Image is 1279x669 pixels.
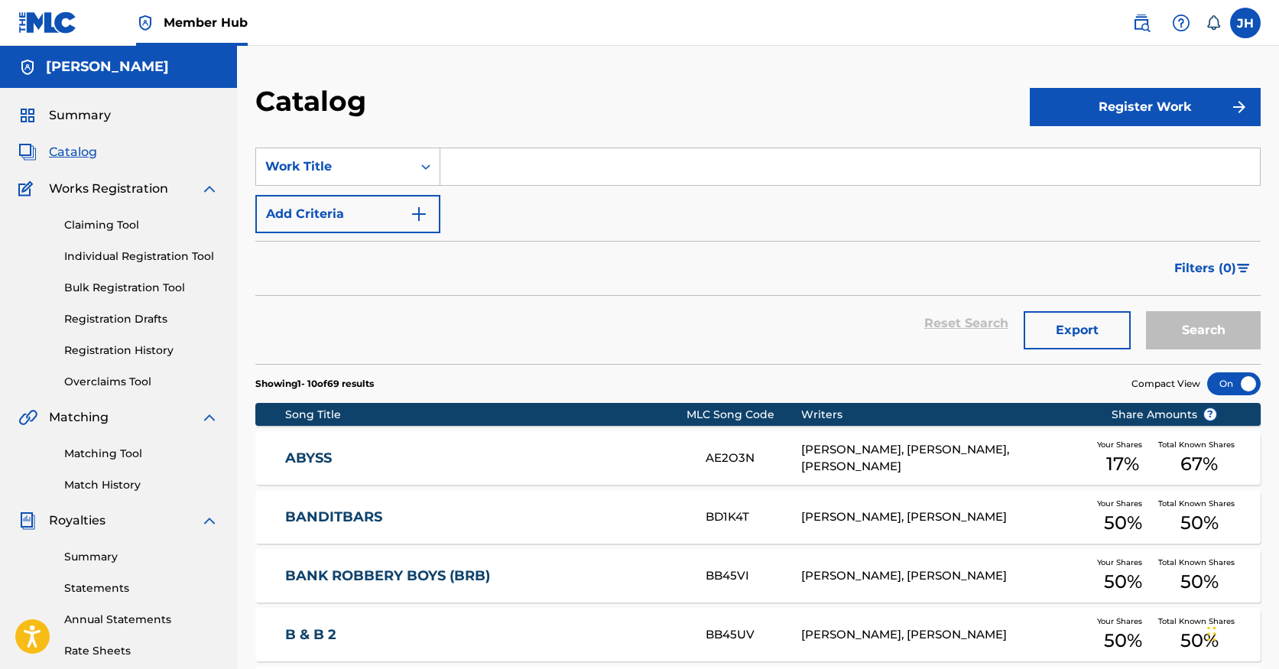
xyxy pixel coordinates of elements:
[1104,568,1142,596] span: 50 %
[18,408,37,427] img: Matching
[285,450,685,467] a: ABYSS
[1158,498,1241,509] span: Total Known Shares
[801,567,1088,585] div: [PERSON_NAME], [PERSON_NAME]
[18,11,77,34] img: MLC Logo
[255,84,374,119] h2: Catalog
[285,567,685,585] a: BANK ROBBERY BOYS (BRB)
[1180,509,1219,537] span: 50 %
[1180,627,1219,654] span: 50 %
[255,148,1261,364] form: Search Form
[801,508,1088,526] div: [PERSON_NAME], [PERSON_NAME]
[706,508,801,526] div: BD1K4T
[801,441,1088,476] div: [PERSON_NAME], [PERSON_NAME], [PERSON_NAME]
[1132,14,1151,32] img: search
[64,446,219,462] a: Matching Tool
[164,14,248,31] span: Member Hub
[18,106,37,125] img: Summary
[801,407,1088,423] div: Writers
[265,158,403,176] div: Work Title
[136,14,154,32] img: Top Rightsholder
[1158,557,1241,568] span: Total Known Shares
[1126,8,1157,38] a: Public Search
[1112,407,1217,423] span: Share Amounts
[64,280,219,296] a: Bulk Registration Tool
[1166,8,1196,38] div: Help
[1104,509,1142,537] span: 50 %
[64,580,219,596] a: Statements
[706,567,801,585] div: BB45VI
[1207,611,1216,657] div: Drag
[49,106,111,125] span: Summary
[1237,264,1250,273] img: filter
[18,58,37,76] img: Accounts
[1158,439,1241,450] span: Total Known Shares
[200,408,219,427] img: expand
[1174,259,1236,278] span: Filters ( 0 )
[1206,15,1221,31] div: Notifications
[64,248,219,265] a: Individual Registration Tool
[285,508,685,526] a: BANDITBARS
[1158,615,1241,627] span: Total Known Shares
[49,511,106,530] span: Royalties
[64,374,219,390] a: Overclaims Tool
[1203,596,1279,669] iframe: Chat Widget
[285,407,687,423] div: Song Title
[1230,98,1248,116] img: f7272a7cc735f4ea7f67.svg
[1131,377,1200,391] span: Compact View
[18,143,37,161] img: Catalog
[64,217,219,233] a: Claiming Tool
[1106,450,1139,478] span: 17 %
[1180,568,1219,596] span: 50 %
[285,626,685,644] a: B & B 2
[200,180,219,198] img: expand
[1236,437,1279,560] iframe: Resource Center
[1204,408,1216,421] span: ?
[1097,615,1148,627] span: Your Shares
[255,377,374,391] p: Showing 1 - 10 of 69 results
[49,143,97,161] span: Catalog
[1172,14,1190,32] img: help
[18,180,38,198] img: Works Registration
[18,106,111,125] a: SummarySummary
[64,612,219,628] a: Annual Statements
[200,511,219,530] img: expand
[18,143,97,161] a: CatalogCatalog
[1030,88,1261,126] button: Register Work
[801,626,1088,644] div: [PERSON_NAME], [PERSON_NAME]
[706,626,801,644] div: BB45UV
[1097,498,1148,509] span: Your Shares
[1097,557,1148,568] span: Your Shares
[64,477,219,493] a: Match History
[46,58,169,76] h5: JAMAL HARRISON
[1024,311,1131,349] button: Export
[1180,450,1218,478] span: 67 %
[49,408,109,427] span: Matching
[1165,249,1261,287] button: Filters (0)
[1230,8,1261,38] div: User Menu
[18,511,37,530] img: Royalties
[687,407,801,423] div: MLC Song Code
[1097,439,1148,450] span: Your Shares
[49,180,168,198] span: Works Registration
[706,450,801,467] div: AE2O3N
[255,195,440,233] button: Add Criteria
[410,205,428,223] img: 9d2ae6d4665cec9f34b9.svg
[64,343,219,359] a: Registration History
[64,549,219,565] a: Summary
[64,311,219,327] a: Registration Drafts
[64,643,219,659] a: Rate Sheets
[1104,627,1142,654] span: 50 %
